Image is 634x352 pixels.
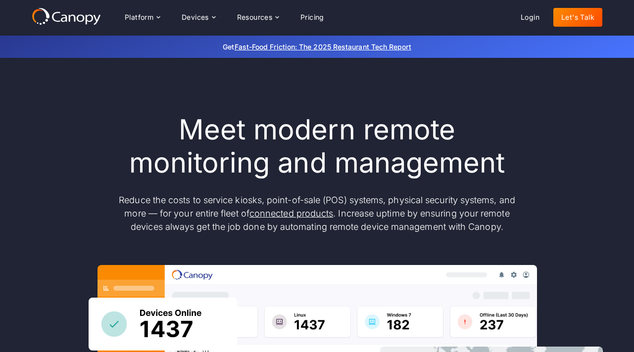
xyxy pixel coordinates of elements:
a: Pricing [293,8,332,27]
a: Login [513,8,547,27]
div: Devices [174,7,223,27]
div: Resources [229,7,287,27]
p: Reduce the costs to service kiosks, point-of-sale (POS) systems, physical security systems, and m... [109,193,525,233]
img: Canopy sees how many devices are online [89,298,237,351]
div: Platform [125,14,153,21]
a: Let's Talk [553,8,602,27]
h1: Meet modern remote monitoring and management [109,113,525,179]
a: Fast-Food Friction: The 2025 Restaurant Tech Report [235,43,411,51]
div: Platform [117,7,168,27]
p: Get [75,42,560,52]
div: Resources [237,14,273,21]
div: Devices [182,14,209,21]
a: connected products [249,208,333,219]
